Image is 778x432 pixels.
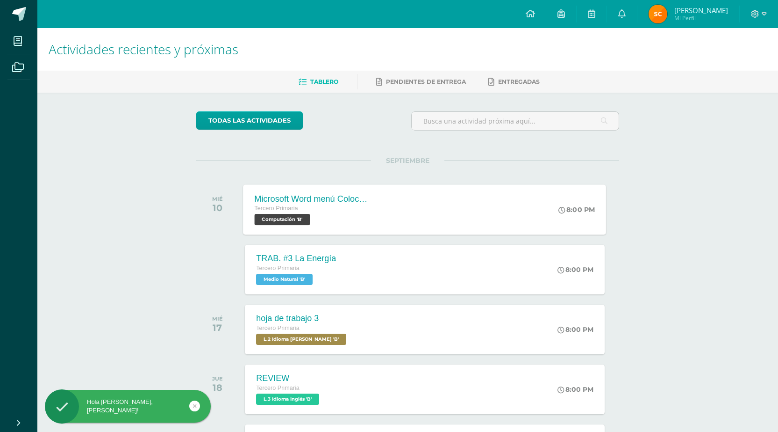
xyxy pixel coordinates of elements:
[299,74,338,89] a: Tablero
[256,373,321,383] div: REVIEW
[256,334,346,345] span: L.2 Idioma Maya Kaqchikel 'B'
[376,74,466,89] a: Pendientes de entrega
[256,394,319,405] span: L.3 Idioma Inglés 'B'
[255,194,368,204] div: Microsoft Word menú Colocación de márgenes
[256,274,313,285] span: Medio Natural 'B'
[488,74,540,89] a: Entregadas
[212,315,223,322] div: MIÉ
[386,78,466,85] span: Pendientes de entrega
[255,214,310,225] span: Computación 'B'
[557,325,593,334] div: 8:00 PM
[256,385,299,391] span: Tercero Primaria
[559,205,595,214] div: 8:00 PM
[212,202,223,213] div: 10
[256,265,299,271] span: Tercero Primaria
[412,112,619,130] input: Busca una actividad próxima aquí...
[196,111,303,130] a: todas las Actividades
[212,382,223,393] div: 18
[212,375,223,382] div: JUE
[212,196,223,202] div: MIÉ
[256,314,349,323] div: hoja de trabajo 3
[255,205,298,212] span: Tercero Primaria
[649,5,667,23] img: 62e13fb84471dffe6a440e51ab963729.png
[256,254,336,264] div: TRAB. #3 La Energía
[674,14,728,22] span: Mi Perfil
[557,265,593,274] div: 8:00 PM
[45,398,211,415] div: Hola [PERSON_NAME], [PERSON_NAME]!
[212,322,223,333] div: 17
[498,78,540,85] span: Entregadas
[49,40,238,58] span: Actividades recientes y próximas
[256,325,299,331] span: Tercero Primaria
[674,6,728,15] span: [PERSON_NAME]
[371,156,444,165] span: SEPTIEMBRE
[310,78,338,85] span: Tablero
[557,385,593,394] div: 8:00 PM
